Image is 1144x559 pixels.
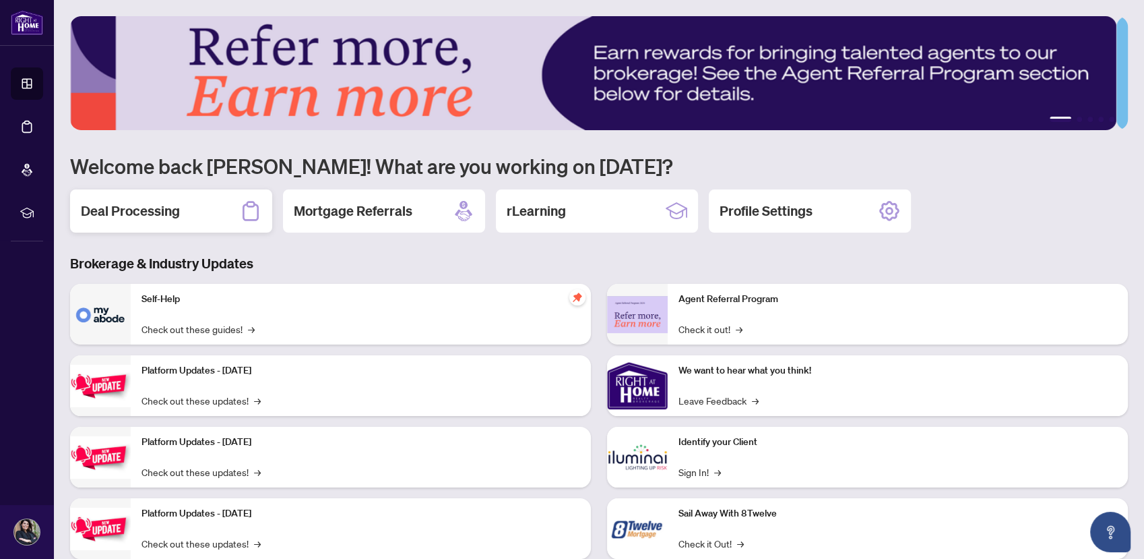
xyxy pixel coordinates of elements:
span: → [736,322,742,336]
a: Check it out!→ [678,322,742,336]
p: Agent Referral Program [678,292,1117,307]
h1: Welcome back [PERSON_NAME]! What are you working on [DATE]? [70,153,1128,179]
a: Check out these updates!→ [141,393,261,408]
h2: rLearning [507,202,566,220]
a: Sign In!→ [678,465,721,479]
img: Self-Help [70,284,131,345]
span: pushpin [569,289,585,305]
img: logo [11,10,43,35]
a: Check out these guides!→ [141,322,255,336]
img: We want to hear what you think! [607,355,668,416]
h2: Mortgage Referrals [294,202,412,220]
span: → [737,536,744,551]
h3: Brokerage & Industry Updates [70,254,1128,273]
span: → [248,322,255,336]
button: Open asap [1090,512,1131,552]
img: Platform Updates - July 21, 2025 [70,365,131,407]
button: 4 [1098,117,1104,122]
button: 3 [1087,117,1093,122]
img: Platform Updates - June 23, 2025 [70,508,131,550]
p: Platform Updates - [DATE] [141,363,580,378]
a: Check out these updates!→ [141,536,261,551]
button: 2 [1077,117,1082,122]
span: → [254,465,261,479]
span: → [254,536,261,551]
img: Identify your Client [607,427,668,488]
p: Platform Updates - [DATE] [141,506,580,521]
p: Sail Away With 8Twelve [678,506,1117,521]
img: Sail Away With 8Twelve [607,498,668,559]
img: Profile Icon [14,519,40,545]
p: Identify your Client [678,435,1117,450]
button: 1 [1050,117,1071,122]
h2: Profile Settings [720,202,813,220]
a: Check it Out!→ [678,536,744,551]
p: Self-Help [141,292,580,307]
img: Slide 0 [70,16,1116,130]
img: Platform Updates - July 8, 2025 [70,436,131,479]
a: Leave Feedback→ [678,393,759,408]
span: → [752,393,759,408]
span: → [714,465,721,479]
a: Check out these updates!→ [141,465,261,479]
p: Platform Updates - [DATE] [141,435,580,450]
button: 5 [1109,117,1114,122]
img: Agent Referral Program [607,296,668,333]
p: We want to hear what you think! [678,363,1117,378]
h2: Deal Processing [81,202,180,220]
span: → [254,393,261,408]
